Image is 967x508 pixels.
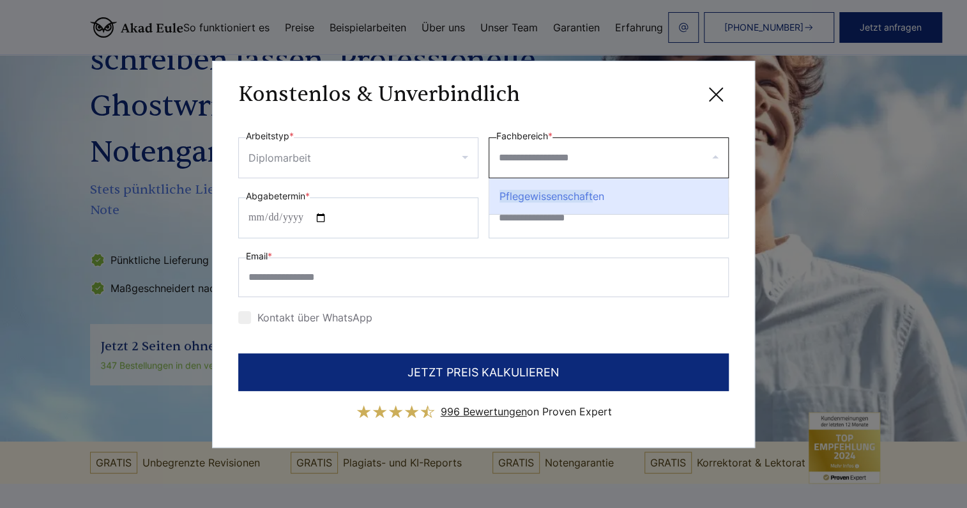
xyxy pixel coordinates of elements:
[246,189,310,204] label: Abgabetermin
[248,148,311,168] div: Diplomarbeit
[441,405,527,418] span: 996 Bewertungen
[238,311,372,324] label: Kontakt über WhatsApp
[246,249,272,264] label: Email
[246,128,294,144] label: Arbeitstyp
[499,190,593,203] span: Pflegewissenschaft
[496,128,552,144] label: Fachbereich
[489,178,728,214] div: en
[238,353,729,391] button: JETZT PREIS KALKULIEREN
[441,401,612,422] div: on Proven Expert
[238,82,520,107] h3: Konstenlos & Unverbindlich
